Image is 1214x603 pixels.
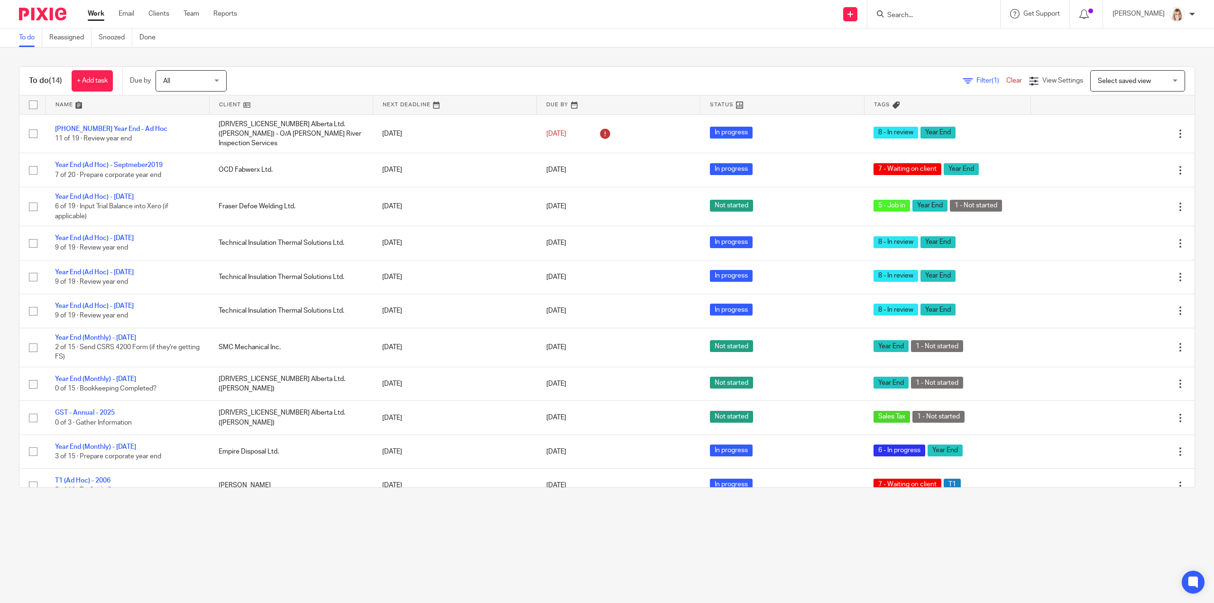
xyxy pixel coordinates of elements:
td: [DATE] [373,401,536,435]
span: [DATE] [546,130,566,137]
td: [DATE] [373,187,536,226]
span: In progress [710,236,753,248]
td: [DATE] [373,260,536,294]
span: 7 - Waiting on client [874,163,941,175]
a: Year End (Ad Hoc) - [DATE] [55,303,134,309]
td: [DATE] [373,226,536,260]
span: Year End [874,340,909,352]
span: 11 of 19 · Review year end [55,135,132,142]
h1: To do [29,76,62,86]
span: [DATE] [546,167,566,174]
a: Work [88,9,104,19]
span: Year End [920,304,956,315]
span: [DATE] [546,344,566,351]
span: 5 - Job in [874,200,910,212]
a: T1 (Ad Hoc) - 2006 [55,477,110,484]
span: 0 of 3 · Gather Information [55,419,132,426]
span: [DATE] [546,307,566,314]
span: Year End [912,200,947,212]
p: Due by [130,76,151,85]
input: Search [886,11,972,20]
span: 9 of 19 · Review year end [55,245,128,251]
span: Year End [920,236,956,248]
span: 8 - In review [874,236,918,248]
span: (1) [992,77,999,84]
td: [DATE] [373,114,536,153]
span: 6 of 19 · Input Trial Balance into Xero (if applicable) [55,203,168,220]
td: Technical Insulation Thermal Solutions Ltd. [209,294,373,328]
a: Clear [1006,77,1022,84]
span: 8 - In review [874,270,918,282]
a: Year End (Ad Hoc) - [DATE] [55,235,134,241]
span: All [163,78,170,84]
a: Year End (Monthly) - [DATE] [55,444,136,450]
span: 0 of 15 · Bookkeeping Completed? [55,385,156,392]
a: Year End (Ad Hoc) - [DATE] [55,269,134,276]
span: Not started [710,411,753,423]
a: Snoozed [99,28,132,47]
span: In progress [710,127,753,139]
span: 5 of 16 · TaxCycle Setup [55,487,126,494]
a: Year End (Ad Hoc) - Septmeber2019 [55,162,163,168]
span: Year End [920,127,956,139]
a: [PHONE_NUMBER] Year End - Ad Hoc [55,126,167,132]
img: Pixie [19,8,66,20]
span: 1 - Not started [911,340,963,352]
a: Done [139,28,163,47]
span: 9 of 19 · Review year end [55,313,128,319]
td: [DATE] [373,435,536,468]
td: Empire Disposal Ltd. [209,435,373,468]
span: Select saved view [1098,78,1151,84]
td: Technical Insulation Thermal Solutions Ltd. [209,226,373,260]
span: 6 - In progress [874,445,925,456]
span: Year End [928,445,963,456]
span: Year End [944,163,979,175]
span: Year End [920,270,956,282]
td: SMC Mechanical Inc. [209,328,373,367]
td: OCD Fabwerx Ltd. [209,153,373,187]
a: Email [119,9,134,19]
td: [DRIVERS_LICENSE_NUMBER] Alberta Ltd. ([PERSON_NAME]) [209,367,373,401]
span: 1 - Not started [912,411,965,423]
span: [DATE] [546,204,566,210]
span: [DATE] [546,482,566,489]
span: Not started [710,200,753,212]
span: In progress [710,304,753,315]
a: Reassigned [49,28,92,47]
span: 9 of 19 · Review year end [55,278,128,285]
a: Year End (Monthly) - [DATE] [55,376,136,382]
span: 2 of 15 · Send CSRS 4200 Form (if they're getting FS) [55,344,200,361]
td: Fraser Defoe Welding Ltd. [209,187,373,226]
td: [DATE] [373,153,536,187]
span: 3 of 15 · Prepare corporate year end [55,453,161,460]
td: [DATE] [373,328,536,367]
a: GST - Annual - 2025 [55,409,115,416]
span: Get Support [1023,10,1060,17]
span: [DATE] [546,274,566,280]
span: [DATE] [546,448,566,455]
span: (14) [49,77,62,84]
a: Year End (Ad Hoc) - [DATE] [55,194,134,200]
img: Tayler%20Headshot%20Compressed%20Resized%202.jpg [1169,7,1185,22]
span: View Settings [1042,77,1083,84]
span: Tags [874,102,890,107]
td: [DATE] [373,469,536,502]
td: Technical Insulation Thermal Solutions Ltd. [209,260,373,294]
span: In progress [710,270,753,282]
span: In progress [710,445,753,456]
span: 8 - In review [874,304,918,315]
a: + Add task [72,70,113,92]
td: [PERSON_NAME] [209,469,373,502]
span: Not started [710,377,753,389]
td: [DRIVERS_LICENSE_NUMBER] Alberta Ltd. ([PERSON_NAME]) [209,401,373,435]
span: [DATE] [546,240,566,246]
a: Year End (Monthly) - [DATE] [55,334,136,341]
span: T1 [944,479,961,491]
td: [DATE] [373,294,536,328]
a: Clients [148,9,169,19]
span: In progress [710,163,753,175]
span: 7 of 20 · Prepare corporate year end [55,172,161,178]
td: [DATE] [373,367,536,401]
a: Team [184,9,199,19]
td: [DRIVERS_LICENSE_NUMBER] Alberta Ltd. ([PERSON_NAME]) - O/A [PERSON_NAME] River Inspection Services [209,114,373,153]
